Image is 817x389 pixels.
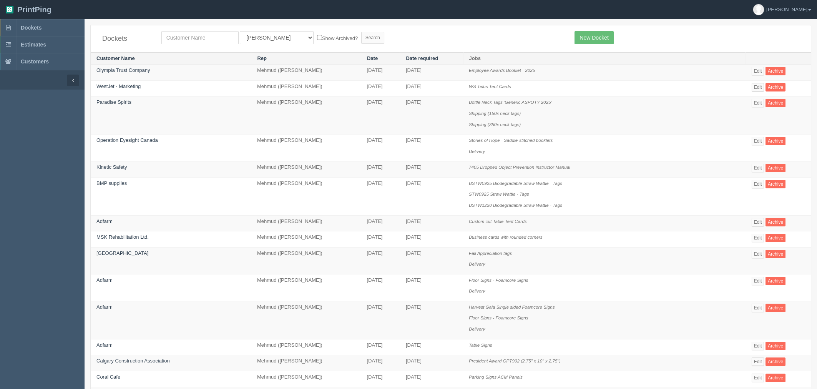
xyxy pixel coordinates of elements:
[400,135,463,161] td: [DATE]
[361,135,400,161] td: [DATE]
[361,247,400,274] td: [DATE]
[766,374,785,382] a: Archive
[400,80,463,96] td: [DATE]
[96,277,113,283] a: Adfarm
[96,374,120,380] a: Coral Cafe
[361,96,400,135] td: [DATE]
[463,52,746,65] th: Jobs
[469,149,485,154] i: Delivery
[752,99,764,107] a: Edit
[21,42,46,48] span: Estimates
[766,277,785,285] a: Archive
[469,165,570,170] i: 7405 Dropped Object Prevention Instructor Manual
[96,218,113,224] a: Adfarm
[752,342,764,350] a: Edit
[752,164,764,172] a: Edit
[251,301,361,339] td: Mehmud ([PERSON_NAME])
[400,96,463,135] td: [DATE]
[251,274,361,301] td: Mehmud ([PERSON_NAME])
[361,161,400,178] td: [DATE]
[400,355,463,371] td: [DATE]
[469,261,485,266] i: Delivery
[96,250,148,256] a: [GEOGRAPHIC_DATA]
[469,342,492,347] i: Table Signs
[575,31,613,44] a: New Docket
[406,55,438,61] a: Date required
[753,4,764,15] img: avatar_default-7531ab5dedf162e01f1e0bb0964e6a185e93c5c22dfe317fb01d7f8cd2b1632c.jpg
[752,374,764,382] a: Edit
[361,339,400,355] td: [DATE]
[361,177,400,215] td: [DATE]
[469,122,521,127] i: Shipping (350x neck tags)
[400,215,463,231] td: [DATE]
[96,304,113,310] a: Adfarm
[400,247,463,274] td: [DATE]
[400,161,463,178] td: [DATE]
[766,342,785,350] a: Archive
[469,315,528,320] i: Floor Signs - Foamcore Signs
[6,6,13,13] img: logo-3e63b451c926e2ac314895c53de4908e5d424f24456219fb08d385ab2e579770.png
[21,25,42,31] span: Dockets
[251,96,361,135] td: Mehmud ([PERSON_NAME])
[766,67,785,75] a: Archive
[96,164,127,170] a: Kinetic Safety
[469,138,553,143] i: Stories of Hope - Saddle-stitched booklets
[469,203,562,208] i: BSTW1220 Biodegradable Straw Wattle - Tags
[361,301,400,339] td: [DATE]
[752,180,764,188] a: Edit
[469,191,529,196] i: STW0925 Straw Wattle - Tags
[251,80,361,96] td: Mehmud ([PERSON_NAME])
[400,301,463,339] td: [DATE]
[400,231,463,248] td: [DATE]
[361,371,400,387] td: [DATE]
[469,374,523,379] i: Parking Signs ACM Panels
[469,219,527,224] i: Custom cut Table Tent Cards
[766,218,785,226] a: Archive
[251,247,361,274] td: Mehmud ([PERSON_NAME])
[96,180,127,186] a: BMP supplies
[361,355,400,371] td: [DATE]
[766,304,785,312] a: Archive
[317,33,358,42] label: Show Archived?
[752,67,764,75] a: Edit
[400,371,463,387] td: [DATE]
[96,55,135,61] a: Customer Name
[752,304,764,312] a: Edit
[251,215,361,231] td: Mehmud ([PERSON_NAME])
[469,251,512,256] i: Fall Appreciation tags
[400,65,463,81] td: [DATE]
[469,326,485,331] i: Delivery
[752,277,764,285] a: Edit
[400,274,463,301] td: [DATE]
[251,339,361,355] td: Mehmud ([PERSON_NAME])
[766,234,785,242] a: Archive
[251,65,361,81] td: Mehmud ([PERSON_NAME])
[361,32,384,43] input: Search
[752,250,764,258] a: Edit
[317,35,322,40] input: Show Archived?
[469,278,528,283] i: Floor Signs - Foamcore Signs
[361,274,400,301] td: [DATE]
[469,288,485,293] i: Delivery
[251,161,361,178] td: Mehmud ([PERSON_NAME])
[469,358,561,363] i: President Award OPT902 (2.75" x 10" x 2.75")
[96,137,158,143] a: Operation Eyesight Canada
[96,83,141,89] a: WestJet - Marketing
[367,55,378,61] a: Date
[469,84,511,89] i: WS Telus Tent Cards
[766,357,785,366] a: Archive
[361,65,400,81] td: [DATE]
[469,181,562,186] i: BSTW0925 Biodegradable Straw Wattle - Tags
[161,31,239,44] input: Customer Name
[469,304,555,309] i: Harvest Gala Single sided Foamcore Signs
[752,218,764,226] a: Edit
[251,135,361,161] td: Mehmud ([PERSON_NAME])
[361,80,400,96] td: [DATE]
[766,137,785,145] a: Archive
[766,250,785,258] a: Archive
[251,177,361,215] td: Mehmud ([PERSON_NAME])
[257,55,267,61] a: Rep
[251,355,361,371] td: Mehmud ([PERSON_NAME])
[469,234,543,239] i: Business cards with rounded corners
[752,357,764,366] a: Edit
